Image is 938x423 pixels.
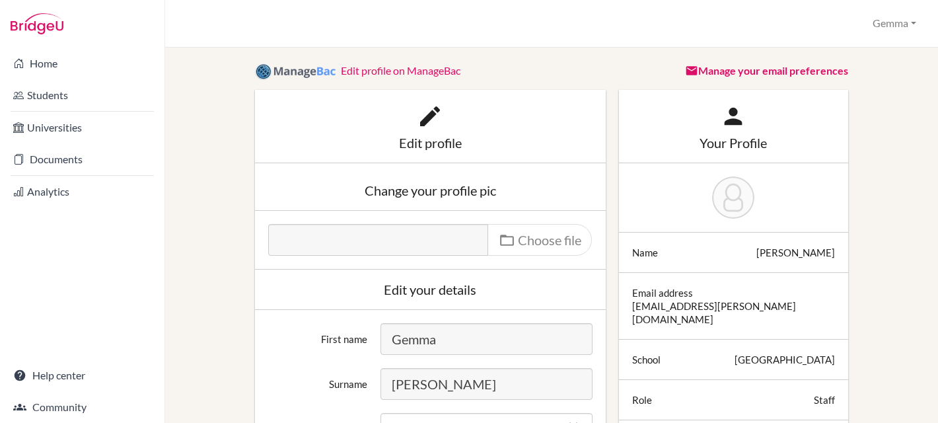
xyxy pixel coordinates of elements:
[3,50,162,77] a: Home
[632,136,835,149] div: Your Profile
[632,353,661,366] div: School
[685,64,848,77] a: Manage your email preferences
[268,136,593,149] div: Edit profile
[632,246,658,259] div: Name
[632,286,693,299] div: Email address
[341,64,460,77] a: Edit profile on ManageBac
[3,178,162,205] a: Analytics
[632,299,835,326] div: [EMAIL_ADDRESS][PERSON_NAME][DOMAIN_NAME]
[11,13,63,34] img: Bridge-U
[3,394,162,420] a: Community
[3,146,162,173] a: Documents
[735,353,835,366] div: [GEOGRAPHIC_DATA]
[712,176,754,219] img: Gemma Ritchie
[632,393,652,406] div: Role
[867,11,922,36] button: Gemma
[268,184,593,197] div: Change your profile pic
[3,362,162,389] a: Help center
[814,393,835,406] div: Staff
[3,82,162,108] a: Students
[262,368,374,391] label: Surname
[262,323,374,346] label: First name
[756,246,835,259] div: [PERSON_NAME]
[268,283,593,296] div: Edit your details
[3,114,162,141] a: Universities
